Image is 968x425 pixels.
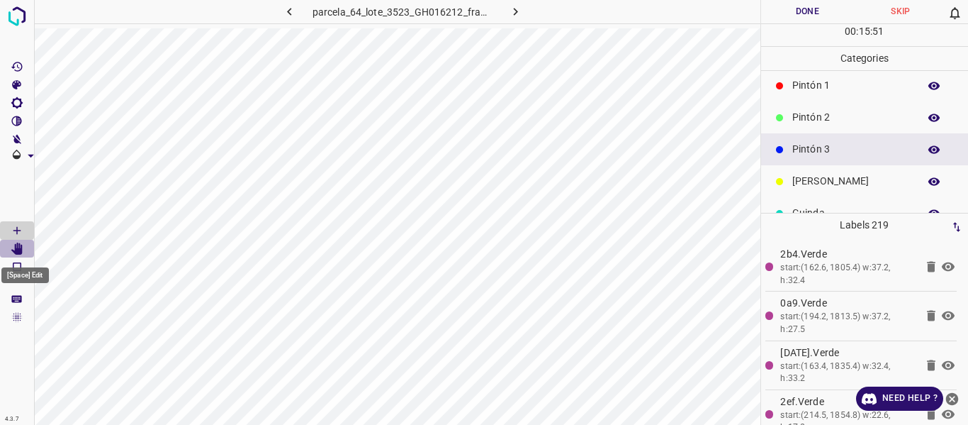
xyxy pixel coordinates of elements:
[859,24,870,39] p: 15
[792,78,911,93] p: Pintón 1
[872,24,884,39] p: 51
[792,142,911,157] p: Pintón 3
[1,267,49,283] div: [Space] Edit
[780,247,916,262] p: 2b4.Verde
[780,360,916,385] div: start:(163.4, 1835.4) w:32.4, h:33.2
[313,4,493,23] h6: parcela_64_lote_3523_GH016212_frame_00168_162529.jpg
[4,4,30,29] img: logo
[780,311,916,336] div: start:(194.2, 1813.5) w:37.2, h:27.5
[780,262,916,287] div: start:(162.6, 1805.4) w:37.2, h:32.4
[792,206,911,221] p: Guinda
[792,174,911,189] p: [PERSON_NAME]
[792,110,911,125] p: Pintón 2
[780,394,916,409] p: 2ef.Verde
[780,296,916,311] p: 0a9.Verde
[845,24,884,46] div: : :
[780,346,916,360] p: [DATE].Verde
[765,214,964,237] p: Labels 219
[943,387,961,411] button: close-help
[845,24,856,39] p: 00
[1,414,23,425] div: 4.3.7
[856,387,943,411] a: Need Help ?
